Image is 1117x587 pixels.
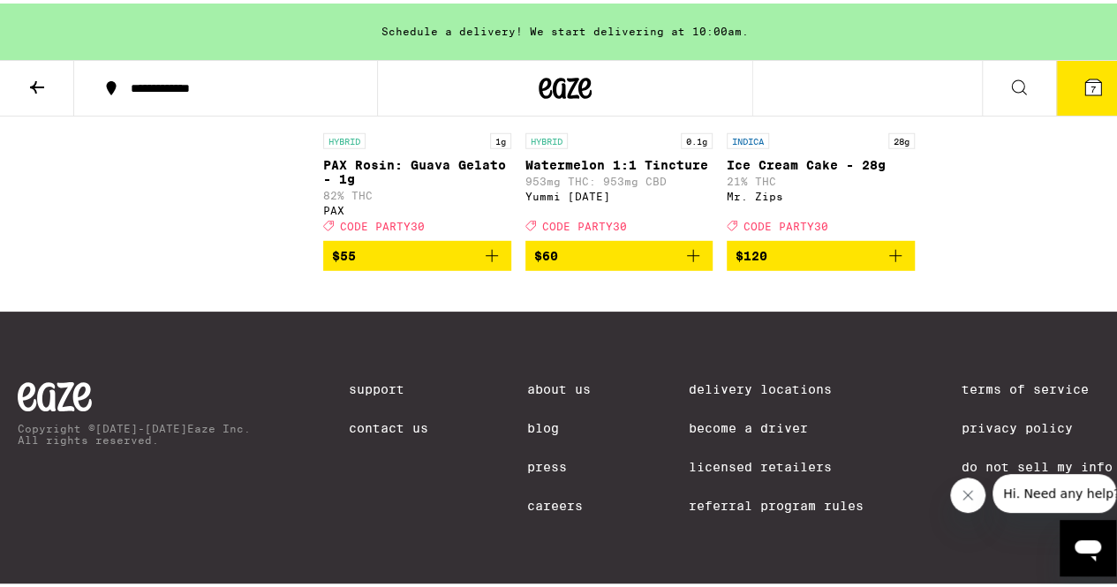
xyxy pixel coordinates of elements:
span: $120 [736,245,767,260]
p: 82% THC [323,186,511,198]
p: HYBRID [525,130,568,146]
button: Add to bag [323,237,511,267]
a: Support [349,379,428,393]
a: Licensed Retailers [689,456,864,470]
a: Do Not Sell My Info [962,456,1113,470]
button: Add to bag [727,237,915,267]
a: Terms of Service [962,379,1113,393]
p: 21% THC [727,172,915,184]
a: Press [527,456,591,470]
span: $55 [332,245,356,260]
button: Add to bag [525,237,713,267]
a: About Us [527,379,591,393]
span: CODE PARTY30 [743,217,828,229]
p: 28g [888,130,915,146]
a: Blog [527,418,591,432]
a: Become a Driver [689,418,864,432]
a: Contact Us [349,418,428,432]
a: Careers [527,495,591,509]
div: PAX [323,201,511,213]
a: Privacy Policy [962,418,1113,432]
p: Watermelon 1:1 Tincture [525,154,713,169]
span: $60 [534,245,558,260]
p: 1g [490,130,511,146]
a: Referral Program Rules [689,495,864,509]
p: Copyright © [DATE]-[DATE] Eaze Inc. All rights reserved. [18,419,251,442]
p: HYBRID [323,130,366,146]
span: Hi. Need any help? [11,12,127,26]
p: 953mg THC: 953mg CBD [525,172,713,184]
a: Delivery Locations [689,379,864,393]
iframe: Button to launch messaging window [1060,516,1116,573]
iframe: Close message [950,474,985,509]
span: CODE PARTY30 [542,217,627,229]
span: 7 [1091,80,1096,91]
p: PAX Rosin: Guava Gelato - 1g [323,154,511,183]
p: INDICA [727,130,769,146]
p: Ice Cream Cake - 28g [727,154,915,169]
iframe: Message from company [992,470,1116,509]
span: CODE PARTY30 [340,217,425,229]
div: Mr. Zips [727,187,915,199]
p: 0.1g [681,130,713,146]
div: Yummi [DATE] [525,187,713,199]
